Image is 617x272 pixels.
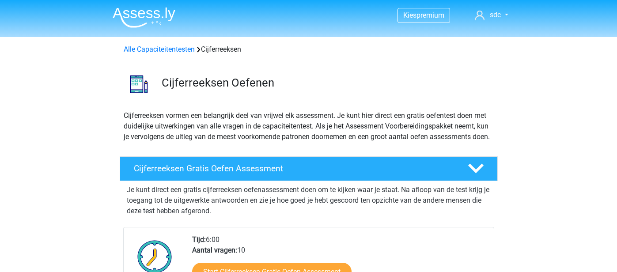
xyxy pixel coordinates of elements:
[134,163,454,174] h4: Cijferreeksen Gratis Oefen Assessment
[162,76,491,90] h3: Cijferreeksen Oefenen
[192,235,206,244] b: Tijd:
[471,10,511,20] a: sdc
[116,156,501,181] a: Cijferreeksen Gratis Oefen Assessment
[192,246,237,254] b: Aantal vragen:
[490,11,501,19] span: sdc
[120,65,158,103] img: cijferreeksen
[127,185,491,216] p: Je kunt direct een gratis cijferreeksen oefenassessment doen om te kijken waar je staat. Na afloo...
[416,11,444,19] span: premium
[403,11,416,19] span: Kies
[113,7,175,28] img: Assessly
[120,44,497,55] div: Cijferreeksen
[124,45,195,53] a: Alle Capaciteitentesten
[398,9,450,21] a: Kiespremium
[124,110,494,142] p: Cijferreeksen vormen een belangrijk deel van vrijwel elk assessment. Je kunt hier direct een grat...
